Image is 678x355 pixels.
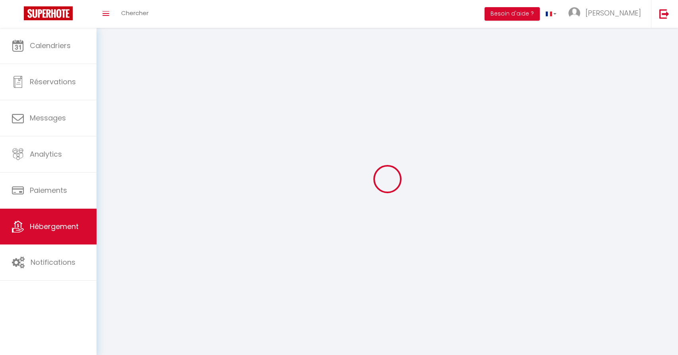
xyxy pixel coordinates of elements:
img: ... [568,7,580,19]
img: Super Booking [24,6,73,20]
span: Paiements [30,185,67,195]
button: Besoin d'aide ? [485,7,540,21]
span: Réservations [30,77,76,87]
span: Hébergement [30,221,79,231]
span: [PERSON_NAME] [585,8,641,18]
span: Calendriers [30,41,71,50]
img: logout [659,9,669,19]
span: Messages [30,113,66,123]
span: Chercher [121,9,149,17]
span: Analytics [30,149,62,159]
span: Notifications [31,257,75,267]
